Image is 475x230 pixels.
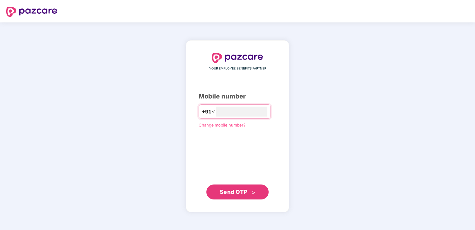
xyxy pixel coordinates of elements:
[206,184,269,199] button: Send OTPdouble-right
[252,190,256,194] span: double-right
[209,66,266,71] span: YOUR EMPLOYEE BENEFITS PARTNER
[211,110,215,113] span: down
[212,53,263,63] img: logo
[199,92,276,101] div: Mobile number
[220,189,247,195] span: Send OTP
[199,122,246,127] a: Change mobile number?
[6,7,57,17] img: logo
[202,108,211,116] span: +91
